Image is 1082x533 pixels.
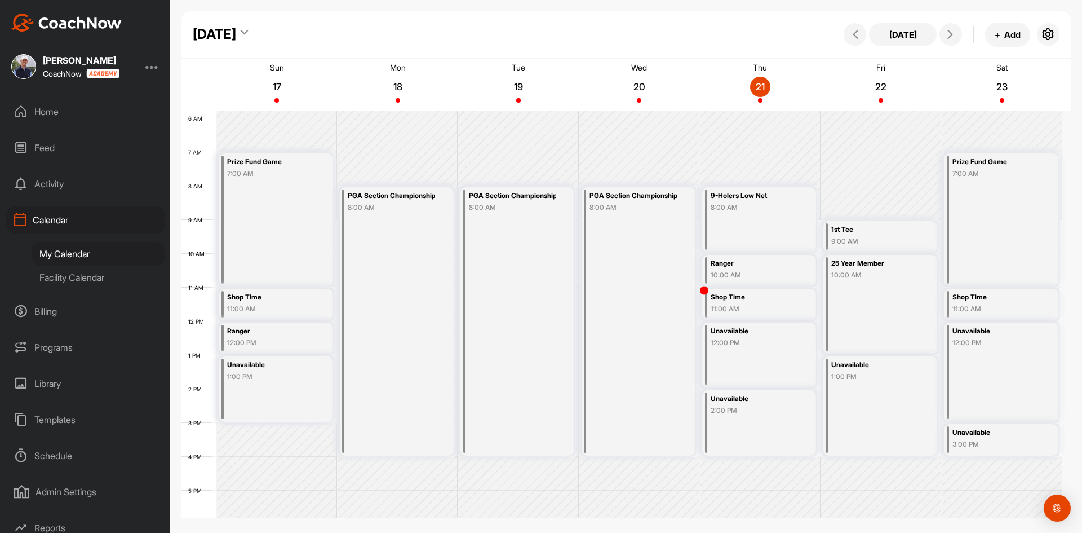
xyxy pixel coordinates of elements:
[181,115,214,122] div: 6 AM
[181,183,214,190] div: 8 AM
[227,169,314,179] div: 7:00 AM
[831,236,918,246] div: 9:00 AM
[869,23,937,46] button: [DATE]
[631,63,647,72] p: Wed
[43,69,119,78] div: CoachNow
[181,318,215,325] div: 12 PM
[750,81,770,92] p: 21
[942,59,1062,111] a: August 23, 2025
[711,304,797,314] div: 11:00 AM
[227,304,314,314] div: 11:00 AM
[871,81,891,92] p: 22
[6,134,165,162] div: Feed
[6,206,165,234] div: Calendar
[952,291,1040,304] div: Shop Time
[831,223,918,236] div: 1st Tee
[711,291,797,304] div: Shop Time
[227,359,314,372] div: Unavailable
[711,393,797,406] div: Unavailable
[6,333,165,362] div: Programs
[831,372,918,382] div: 1:00 PM
[589,202,676,213] div: 8:00 AM
[996,63,1008,72] p: Sat
[6,478,165,506] div: Admin Settings
[458,59,579,111] a: August 19, 2025
[952,439,1040,450] div: 3:00 PM
[181,487,213,494] div: 5 PM
[181,284,215,291] div: 11 AM
[952,169,1040,179] div: 7:00 AM
[469,202,556,213] div: 8:00 AM
[952,156,1040,169] div: Prize Fund Game
[831,257,918,270] div: 25 Year Member
[181,352,212,359] div: 1 PM
[348,202,434,213] div: 8:00 AM
[821,59,941,111] a: August 22, 2025
[216,59,337,111] a: August 17, 2025
[6,406,165,434] div: Templates
[995,29,1000,41] span: +
[512,63,525,72] p: Tue
[86,69,119,78] img: CoachNow acadmey
[227,372,314,382] div: 1:00 PM
[181,250,216,257] div: 10 AM
[227,338,314,348] div: 12:00 PM
[985,23,1030,47] button: +Add
[629,81,649,92] p: 20
[711,190,797,202] div: 9-Holers Low Net
[348,190,434,202] div: PGA Section Championship
[711,406,797,416] div: 2:00 PM
[227,325,314,338] div: Ranger
[181,453,213,460] div: 4 PM
[337,59,458,111] a: August 18, 2025
[227,291,314,304] div: Shop Time
[11,54,36,79] img: square_c38149ace2d67fed064ce2ecdac316ab.jpg
[700,59,821,111] a: August 21, 2025
[589,190,676,202] div: PGA Section Championship
[181,149,213,156] div: 7 AM
[181,386,213,393] div: 2 PM
[6,98,165,126] div: Home
[181,420,213,426] div: 3 PM
[711,338,797,348] div: 12:00 PM
[6,170,165,198] div: Activity
[831,359,918,372] div: Unavailable
[388,81,408,92] p: 18
[227,156,314,169] div: Prize Fund Game
[267,81,287,92] p: 17
[711,257,797,270] div: Ranger
[952,304,1040,314] div: 11:00 AM
[469,190,556,202] div: PGA Section Championship
[508,81,529,92] p: 19
[32,242,165,266] div: My Calendar
[43,56,119,65] div: [PERSON_NAME]
[193,24,236,45] div: [DATE]
[390,63,406,72] p: Mon
[6,369,165,398] div: Library
[270,63,284,72] p: Sun
[952,325,1040,338] div: Unavailable
[11,14,122,32] img: CoachNow
[952,338,1040,348] div: 12:00 PM
[579,59,699,111] a: August 20, 2025
[6,442,165,470] div: Schedule
[181,217,214,223] div: 9 AM
[711,270,797,280] div: 10:00 AM
[992,81,1012,92] p: 23
[831,270,918,280] div: 10:00 AM
[1044,495,1071,522] div: Open Intercom Messenger
[32,266,165,289] div: Facility Calendar
[952,426,1040,439] div: Unavailable
[711,325,797,338] div: Unavailable
[6,297,165,325] div: Billing
[711,202,797,213] div: 8:00 AM
[753,63,767,72] p: Thu
[876,63,885,72] p: Fri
